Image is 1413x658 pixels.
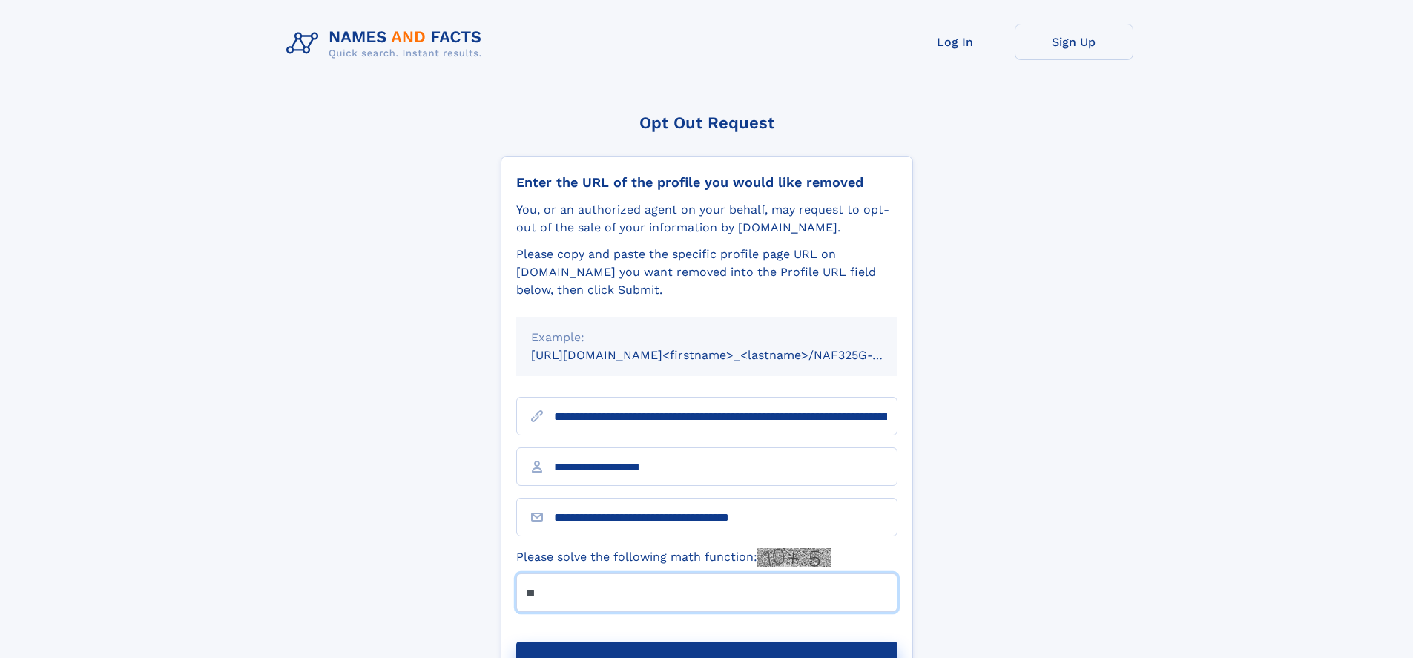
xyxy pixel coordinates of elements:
[896,24,1015,60] a: Log In
[531,329,883,346] div: Example:
[516,246,897,299] div: Please copy and paste the specific profile page URL on [DOMAIN_NAME] you want removed into the Pr...
[516,201,897,237] div: You, or an authorized agent on your behalf, may request to opt-out of the sale of your informatio...
[280,24,494,64] img: Logo Names and Facts
[531,348,926,362] small: [URL][DOMAIN_NAME]<firstname>_<lastname>/NAF325G-xxxxxxxx
[1015,24,1133,60] a: Sign Up
[516,174,897,191] div: Enter the URL of the profile you would like removed
[501,113,913,132] div: Opt Out Request
[516,548,831,567] label: Please solve the following math function:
